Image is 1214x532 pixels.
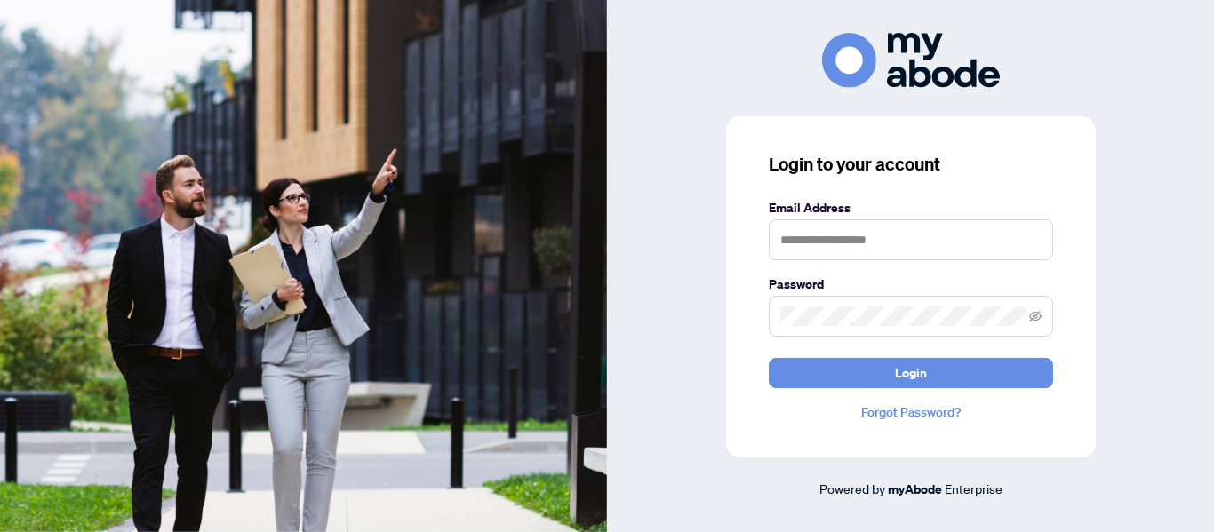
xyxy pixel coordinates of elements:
span: Powered by [819,480,885,496]
h3: Login to your account [769,152,1053,177]
label: Email Address [769,198,1053,218]
span: eye-invisible [1029,310,1042,322]
a: Forgot Password? [769,402,1053,422]
button: Login [769,358,1053,388]
a: myAbode [888,480,942,499]
label: Password [769,274,1053,294]
span: Enterprise [945,480,1002,496]
span: Login [895,359,927,387]
img: ma-logo [822,33,1000,87]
